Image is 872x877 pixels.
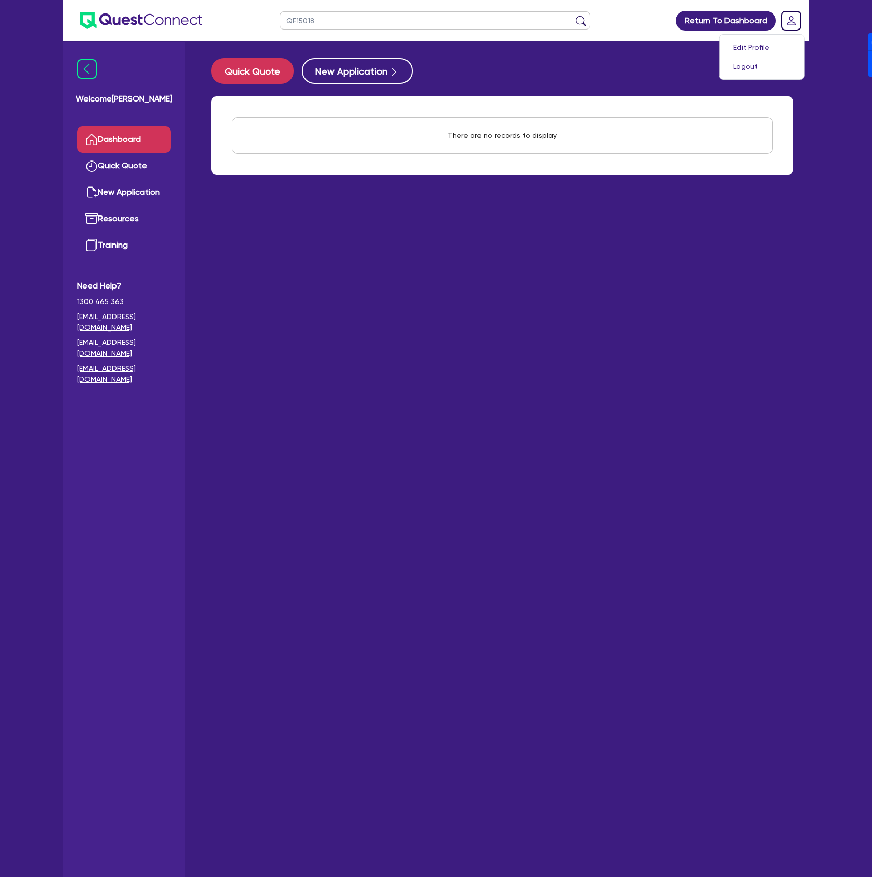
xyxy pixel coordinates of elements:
a: Training [77,232,171,258]
a: Dropdown toggle [778,7,805,34]
a: Quick Quote [211,58,302,84]
img: resources [85,212,98,225]
div: There are no records to display [435,118,569,153]
img: training [85,239,98,251]
button: New Application [302,58,413,84]
span: Need Help? [77,280,171,292]
img: quest-connect-logo-blue [80,12,202,29]
a: [EMAIL_ADDRESS][DOMAIN_NAME] [77,363,171,385]
a: New Application [77,179,171,206]
img: icon-menu-close [77,59,97,79]
a: [EMAIL_ADDRESS][DOMAIN_NAME] [77,337,171,359]
button: Quick Quote [211,58,294,84]
a: Dashboard [77,126,171,153]
img: quick-quote [85,160,98,172]
a: Edit Profile [723,38,801,57]
input: Search by name, application ID or mobile number... [280,11,590,30]
a: Logout [723,57,801,76]
a: Resources [77,206,171,232]
span: Welcome [PERSON_NAME] [76,93,172,105]
a: [EMAIL_ADDRESS][DOMAIN_NAME] [77,311,171,333]
a: Quick Quote [77,153,171,179]
span: 1300 465 363 [77,296,171,307]
a: Return To Dashboard [676,11,776,31]
img: new-application [85,186,98,198]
